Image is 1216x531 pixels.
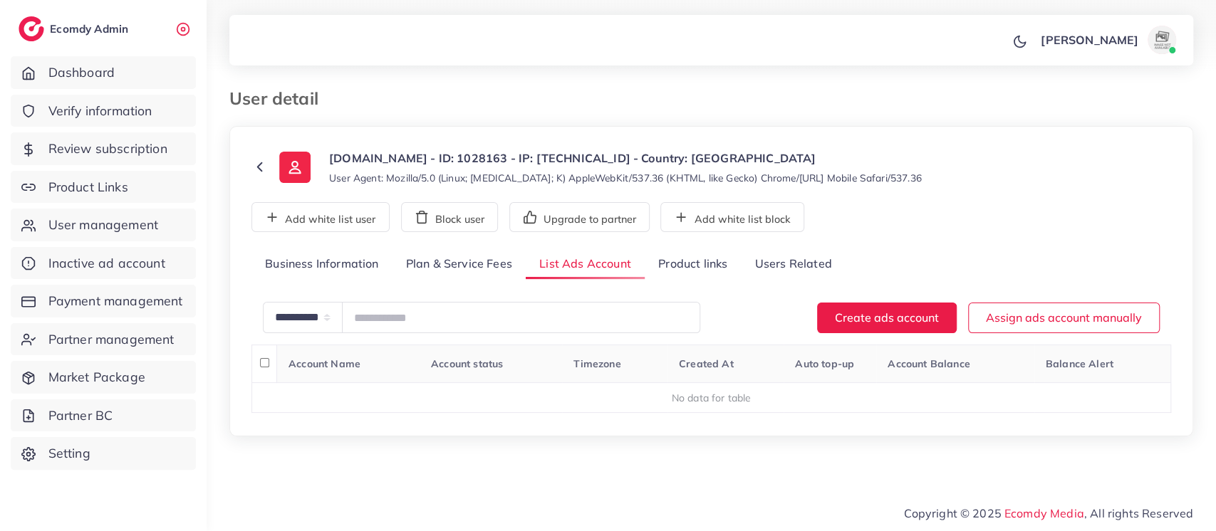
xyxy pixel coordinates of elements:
[48,368,145,387] span: Market Package
[11,323,196,356] a: Partner management
[11,399,196,432] a: Partner BC
[260,391,1163,405] div: No data for table
[48,178,128,196] span: Product Links
[1041,31,1138,48] p: [PERSON_NAME]
[11,171,196,204] a: Product Links
[817,303,957,333] button: Create ads account
[48,254,165,273] span: Inactive ad account
[11,247,196,280] a: Inactive ad account
[1033,26,1182,54] a: [PERSON_NAME]avatar
[229,88,330,109] h3: User detail
[11,56,196,89] a: Dashboard
[11,361,196,394] a: Market Package
[48,406,113,425] span: Partner BC
[679,357,734,370] span: Created At
[48,63,115,82] span: Dashboard
[329,171,922,185] small: User Agent: Mozilla/5.0 (Linux; [MEDICAL_DATA]; K) AppleWebKit/537.36 (KHTML, like Gecko) Chrome/...
[19,16,44,41] img: logo
[329,149,922,167] p: [DOMAIN_NAME] - ID: 1028163 - IP: [TECHNICAL_ID] - Country: [GEOGRAPHIC_DATA]
[888,357,970,370] span: Account Balance
[660,202,804,232] button: Add white list block
[19,16,132,41] a: logoEcomdy Admin
[251,202,390,232] button: Add white list user
[795,357,854,370] span: Auto top-up
[48,102,152,120] span: Verify information
[11,285,196,317] a: Payment management
[741,249,845,280] a: Users Related
[48,292,183,310] span: Payment management
[1046,357,1113,370] span: Balance Alert
[573,357,620,370] span: Timezone
[251,249,393,280] a: Business Information
[968,303,1160,333] button: Assign ads account manually
[11,437,196,470] a: Setting
[48,216,158,234] span: User management
[904,505,1193,522] span: Copyright © 2025
[526,249,645,280] a: List Ads Account
[279,152,311,183] img: ic-user-info.36bf1079.svg
[50,22,132,36] h2: Ecomdy Admin
[11,95,196,127] a: Verify information
[1148,26,1176,54] img: avatar
[11,209,196,241] a: User management
[48,444,90,463] span: Setting
[431,357,503,370] span: Account status
[1084,505,1193,522] span: , All rights Reserved
[509,202,650,232] button: Upgrade to partner
[48,330,175,349] span: Partner management
[401,202,498,232] button: Block user
[11,132,196,165] a: Review subscription
[393,249,526,280] a: Plan & Service Fees
[1004,506,1084,520] a: Ecomdy Media
[289,357,360,370] span: Account Name
[48,140,167,158] span: Review subscription
[645,249,741,280] a: Product links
